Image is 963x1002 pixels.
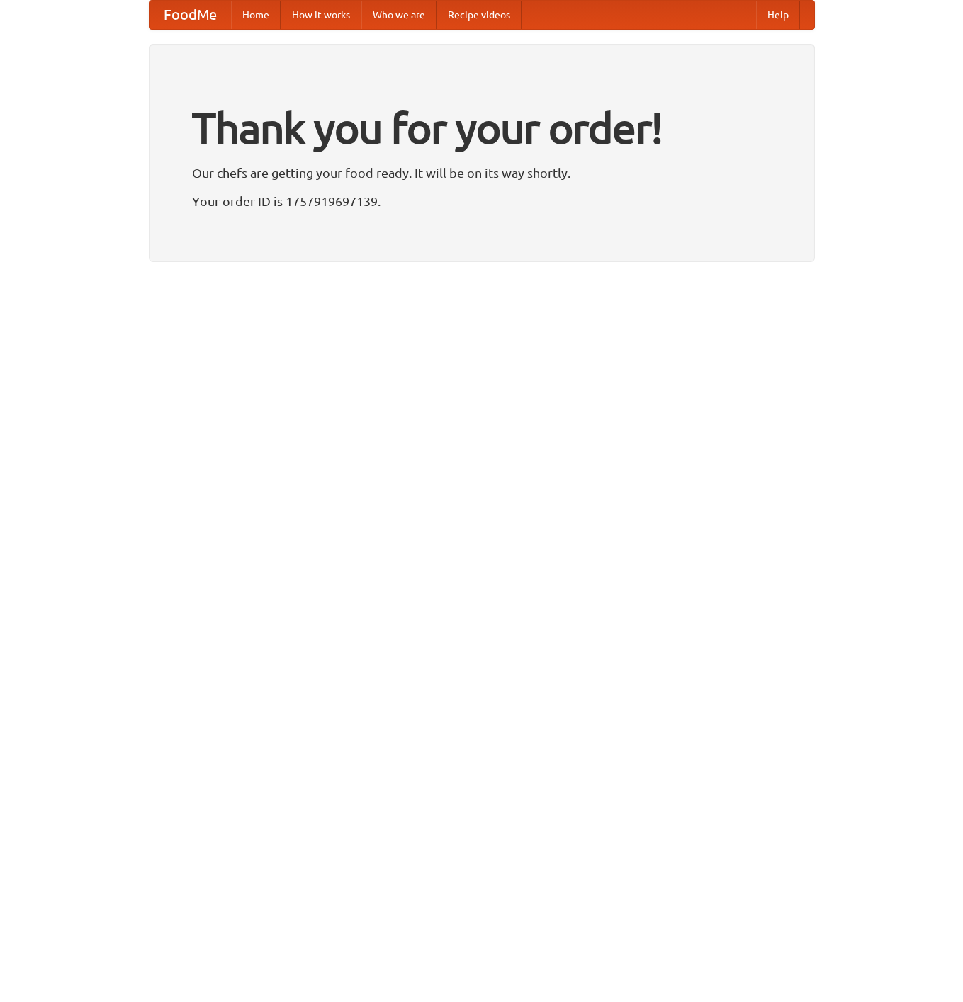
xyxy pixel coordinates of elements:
a: How it works [281,1,361,29]
a: Recipe videos [437,1,522,29]
a: FoodMe [150,1,231,29]
h1: Thank you for your order! [192,94,772,162]
a: Home [231,1,281,29]
a: Who we are [361,1,437,29]
a: Help [756,1,800,29]
p: Our chefs are getting your food ready. It will be on its way shortly. [192,162,772,183]
p: Your order ID is 1757919697139. [192,190,772,212]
